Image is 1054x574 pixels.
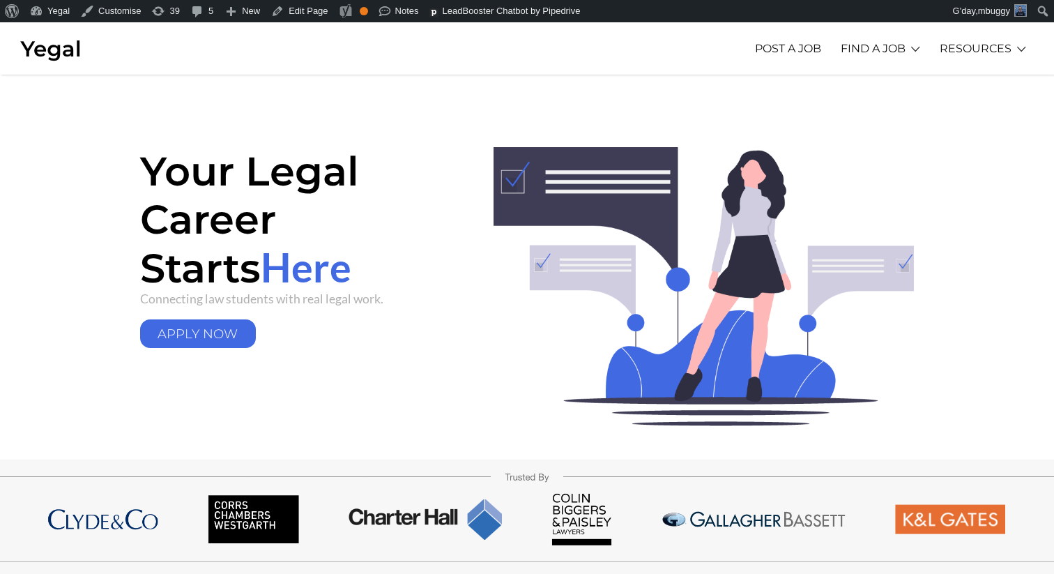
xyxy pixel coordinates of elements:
[261,243,351,291] span: Here
[841,29,906,68] a: FIND A JOB
[755,29,821,68] a: POST A JOB
[140,292,450,306] p: Connecting law students with real legal work.
[429,8,438,17] img: logo.svg
[940,29,1011,68] a: RESOURCES
[978,6,1010,16] span: mbuggy
[471,147,914,426] img: header-img
[140,147,450,292] h1: Your Legal Career Starts
[360,7,368,15] div: OK
[140,319,256,348] a: APPLY NOW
